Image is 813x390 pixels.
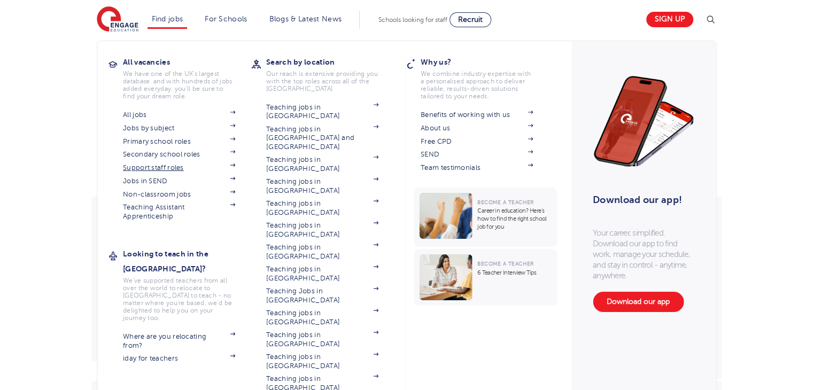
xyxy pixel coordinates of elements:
a: Teaching jobs in [GEOGRAPHIC_DATA] [266,353,378,370]
img: Engage Education [97,6,138,33]
a: Become a TeacherCareer in education? Here’s how to find the right school job for you [414,188,560,247]
a: Jobs in SEND [123,177,235,185]
a: Teaching jobs in [GEOGRAPHIC_DATA] [266,265,378,283]
p: We combine industry expertise with a personalised approach to deliver reliable, results-driven so... [421,70,533,100]
a: Secondary school roles [123,150,235,159]
a: Find jobs [152,15,183,23]
a: Sign up [646,12,693,27]
p: We have one of the UK's largest database. and with hundreds of jobs added everyday. you'll be sur... [123,70,235,100]
span: Schools looking for staff [378,16,447,24]
h3: Search by location [266,54,394,69]
p: We've supported teachers from all over the world to relocate to [GEOGRAPHIC_DATA] to teach - no m... [123,277,235,322]
a: Blogs & Latest News [269,15,342,23]
a: About us [421,124,533,132]
p: Our reach is extensive providing you with the top roles across all of the [GEOGRAPHIC_DATA] [266,70,378,92]
a: Benefits of working with us [421,111,533,119]
p: Your career, simplified. Download our app to find work, manage your schedule, and stay in control... [593,228,694,281]
a: Primary school roles [123,137,235,146]
a: Teaching jobs in [GEOGRAPHIC_DATA] [266,103,378,121]
a: Teaching jobs in [GEOGRAPHIC_DATA] [266,221,378,239]
span: Become a Teacher [477,261,533,267]
a: Why us?We combine industry expertise with a personalised approach to deliver reliable, results-dr... [421,54,549,100]
h3: Looking to teach in the [GEOGRAPHIC_DATA]? [123,246,251,276]
a: Looking to teach in the [GEOGRAPHIC_DATA]?We've supported teachers from all over the world to rel... [123,246,251,322]
p: 6 Teacher Interview Tips [477,269,552,277]
a: Support staff roles [123,163,235,172]
a: Download our app [593,292,684,312]
a: Teaching jobs in [GEOGRAPHIC_DATA] [266,177,378,195]
a: Become a Teacher6 Teacher Interview Tips [414,249,560,306]
a: Non-classroom jobs [123,190,235,199]
a: Teaching jobs in [GEOGRAPHIC_DATA] and [GEOGRAPHIC_DATA] [266,125,378,151]
a: Teaching jobs in [GEOGRAPHIC_DATA] [266,243,378,261]
a: All vacanciesWe have one of the UK's largest database. and with hundreds of jobs added everyday. ... [123,54,251,100]
a: Teaching Assistant Apprenticeship [123,203,235,221]
span: Recruit [458,15,483,24]
a: Teaching jobs in [GEOGRAPHIC_DATA] [266,155,378,173]
p: Career in education? Here’s how to find the right school job for you [477,207,552,231]
a: For Schools [205,15,247,23]
a: Where are you relocating from? [123,332,235,350]
a: Teaching jobs in [GEOGRAPHIC_DATA] [266,331,378,348]
h3: Why us? [421,54,549,69]
a: Teaching Jobs in [GEOGRAPHIC_DATA] [266,287,378,305]
a: Free CPD [421,137,533,146]
a: Recruit [450,12,491,27]
a: Search by locationOur reach is extensive providing you with the top roles across all of the [GEOG... [266,54,394,92]
h3: Download our app! [593,188,690,212]
a: Jobs by subject [123,124,235,132]
a: Team testimonials [421,163,533,172]
span: Become a Teacher [477,199,533,205]
h3: All vacancies [123,54,251,69]
a: SEND [421,150,533,159]
a: All jobs [123,111,235,119]
a: iday for teachers [123,354,235,363]
a: Teaching jobs in [GEOGRAPHIC_DATA] [266,309,378,326]
a: Teaching jobs in [GEOGRAPHIC_DATA] [266,199,378,217]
